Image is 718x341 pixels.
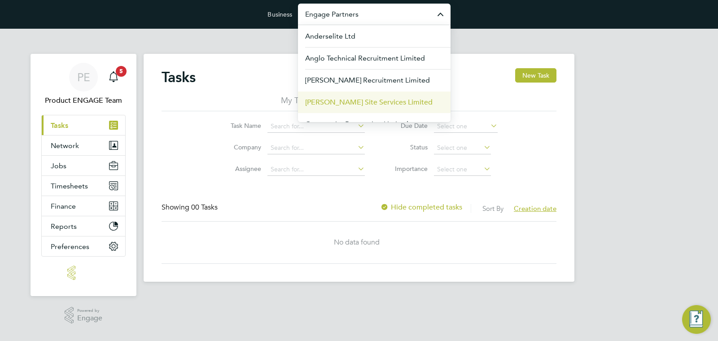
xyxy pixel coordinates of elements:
span: Community Resourcing Limited [305,119,408,130]
span: PE [77,71,90,83]
label: Task Name [221,122,261,130]
a: Go to home page [41,266,126,280]
span: Creation date [514,204,556,213]
span: Jobs [51,162,66,170]
img: engage-logo-retina.png [67,266,100,280]
div: No data found [162,238,552,247]
button: Engage Resource Center [682,305,711,334]
button: Reports [42,216,125,236]
span: Engage [77,315,102,322]
button: Preferences [42,236,125,256]
input: Select one [434,163,491,176]
span: Network [51,141,79,150]
label: Status [387,143,428,151]
span: 5 [116,66,127,77]
input: Select one [434,120,498,133]
span: Anglo Technical Recruitment Limited [305,53,425,64]
span: Reports [51,222,77,231]
span: Powered by [77,307,102,315]
input: Select one [434,142,491,154]
h2: Tasks [162,68,196,86]
input: Search for... [267,120,365,133]
input: Search for... [267,142,365,154]
span: Anderselite Ltd [305,31,355,42]
li: My Tasks [281,95,313,111]
label: Business [267,10,292,18]
a: PEProduct ENGAGE Team [41,63,126,106]
span: Preferences [51,242,89,251]
button: Jobs [42,156,125,175]
span: [PERSON_NAME] Recruitment Limited [305,75,430,86]
a: Tasks [42,115,125,135]
a: Powered byEngage [65,307,103,324]
button: Timesheets [42,176,125,196]
label: Sort By [482,204,503,213]
label: Hide completed tasks [380,203,462,212]
input: Search for... [267,163,365,176]
button: New Task [515,68,556,83]
span: Tasks [51,121,68,130]
button: Network [42,136,125,155]
span: Finance [51,202,76,210]
label: Importance [387,165,428,173]
div: Showing [162,203,219,212]
label: Company [221,143,261,151]
span: [PERSON_NAME] Site Services Limited [305,97,433,108]
nav: Main navigation [31,54,136,296]
span: 00 Tasks [191,203,218,212]
label: Assignee [221,165,261,173]
span: Product ENGAGE Team [41,95,126,106]
label: Due Date [387,122,428,130]
a: 5 [105,63,123,92]
button: Finance [42,196,125,216]
span: Timesheets [51,182,88,190]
